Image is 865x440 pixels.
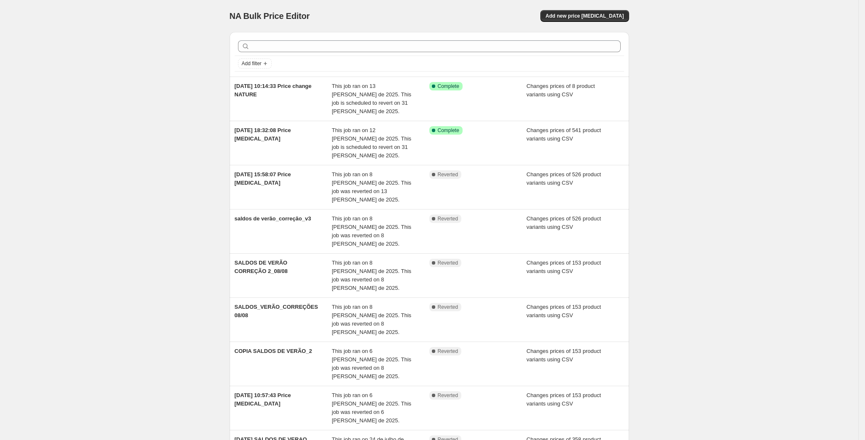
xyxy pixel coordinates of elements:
span: Reverted [438,215,458,222]
span: SALDOS_VERÃO_CORREÇÕES 08/08 [235,304,318,318]
span: [DATE] 18:32:08 Price [MEDICAL_DATA] [235,127,291,142]
span: saldos de verão_correção_v3 [235,215,311,222]
span: This job ran on 12 [PERSON_NAME] de 2025. This job is scheduled to revert on 31 [PERSON_NAME] de ... [332,127,411,159]
span: This job ran on 6 [PERSON_NAME] de 2025. This job was reverted on 8 [PERSON_NAME] de 2025. [332,348,411,379]
span: Add filter [242,60,262,67]
span: NA Bulk Price Editor [230,11,310,21]
span: Changes prices of 526 product variants using CSV [526,171,601,186]
span: Changes prices of 526 product variants using CSV [526,215,601,230]
span: Changes prices of 153 product variants using CSV [526,304,601,318]
span: Changes prices of 153 product variants using CSV [526,392,601,407]
span: Complete [438,127,459,134]
span: This job ran on 13 [PERSON_NAME] de 2025. This job is scheduled to revert on 31 [PERSON_NAME] de ... [332,83,411,114]
span: [DATE] 15:58:07 Price [MEDICAL_DATA] [235,171,291,186]
span: This job ran on 8 [PERSON_NAME] de 2025. This job was reverted on 13 [PERSON_NAME] de 2025. [332,171,411,203]
span: Changes prices of 153 product variants using CSV [526,260,601,274]
span: Complete [438,83,459,90]
span: Reverted [438,171,458,178]
span: This job ran on 6 [PERSON_NAME] de 2025. This job was reverted on 6 [PERSON_NAME] de 2025. [332,392,411,424]
button: Add new price [MEDICAL_DATA] [540,10,629,22]
span: Reverted [438,260,458,266]
span: Add new price [MEDICAL_DATA] [545,13,624,19]
span: [DATE] 10:57:43 Price [MEDICAL_DATA] [235,392,291,407]
span: Changes prices of 8 product variants using CSV [526,83,595,98]
span: This job ran on 8 [PERSON_NAME] de 2025. This job was reverted on 8 [PERSON_NAME] de 2025. [332,304,411,335]
span: This job ran on 8 [PERSON_NAME] de 2025. This job was reverted on 8 [PERSON_NAME] de 2025. [332,260,411,291]
span: Reverted [438,304,458,310]
span: [DATE] 10:14:33 Price change NATURE [235,83,312,98]
span: Reverted [438,392,458,399]
span: Changes prices of 153 product variants using CSV [526,348,601,363]
button: Add filter [238,58,272,69]
span: This job ran on 8 [PERSON_NAME] de 2025. This job was reverted on 8 [PERSON_NAME] de 2025. [332,215,411,247]
span: Changes prices of 541 product variants using CSV [526,127,601,142]
span: SALDOS DE VERÃO CORREÇÃO 2_08/08 [235,260,288,274]
span: Reverted [438,348,458,355]
span: COPIA SALDOS DE VERÃO_2 [235,348,312,354]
